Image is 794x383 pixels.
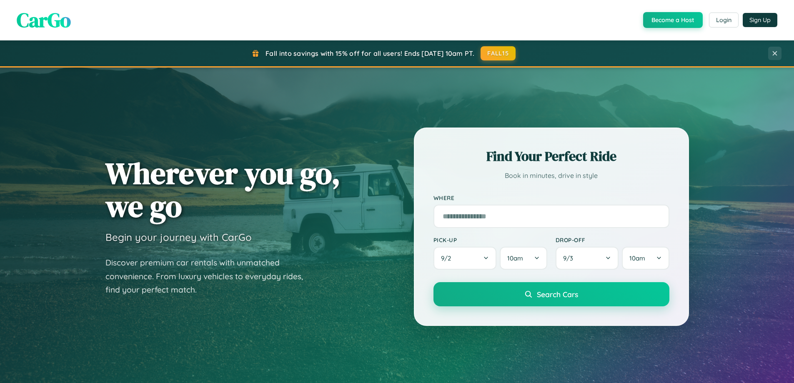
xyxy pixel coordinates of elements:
[556,247,619,270] button: 9/3
[433,170,669,182] p: Book in minutes, drive in style
[537,290,578,299] span: Search Cars
[743,13,777,27] button: Sign Up
[441,254,455,262] span: 9 / 2
[433,194,669,201] label: Where
[433,236,547,243] label: Pick-up
[629,254,645,262] span: 10am
[500,247,547,270] button: 10am
[507,254,523,262] span: 10am
[105,256,314,297] p: Discover premium car rentals with unmatched convenience. From luxury vehicles to everyday rides, ...
[433,147,669,165] h2: Find Your Perfect Ride
[433,282,669,306] button: Search Cars
[563,254,577,262] span: 9 / 3
[622,247,669,270] button: 10am
[556,236,669,243] label: Drop-off
[643,12,703,28] button: Become a Host
[433,247,497,270] button: 9/2
[266,49,474,58] span: Fall into savings with 15% off for all users! Ends [DATE] 10am PT.
[105,157,341,223] h1: Wherever you go, we go
[709,13,739,28] button: Login
[105,231,252,243] h3: Begin your journey with CarGo
[481,46,516,60] button: FALL15
[17,6,71,34] span: CarGo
